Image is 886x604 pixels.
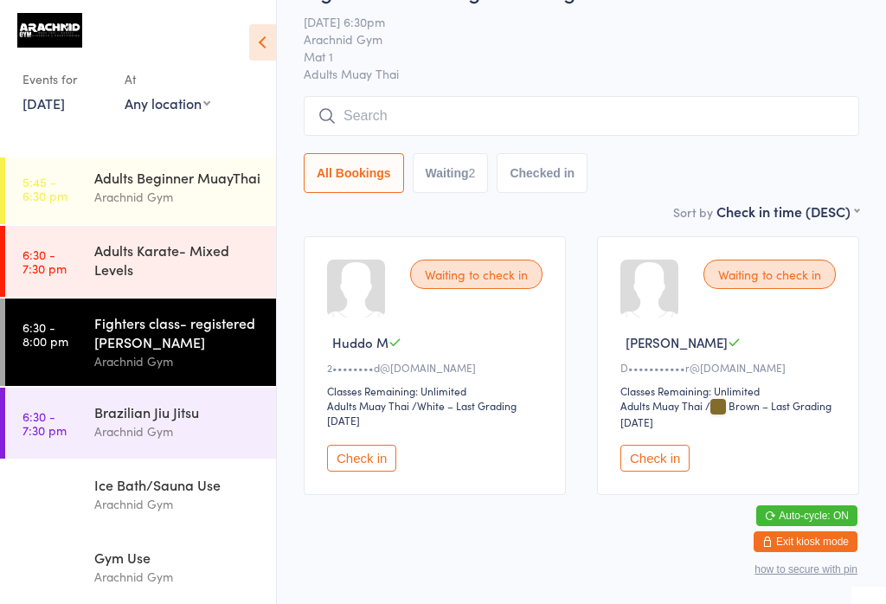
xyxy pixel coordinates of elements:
div: Arachnid Gym [94,421,261,441]
div: Adults Karate- Mixed Levels [94,241,261,279]
div: Arachnid Gym [94,567,261,587]
div: D•••••••••••r@[DOMAIN_NAME] [620,360,841,375]
div: Adults Beginner MuayThai [94,168,261,187]
button: Exit kiosk mode [754,531,857,552]
span: Adults Muay Thai [304,65,859,82]
time: 9:00 - 10:00 pm [22,555,73,582]
span: Mat 1 [304,48,832,65]
div: Classes Remaining: Unlimited [620,383,841,398]
div: Brazilian Jiu Jitsu [94,402,261,421]
button: Check in [327,445,396,472]
div: At [125,65,210,93]
div: 2••••••••d@[DOMAIN_NAME] [327,360,548,375]
a: 9:00 -10:00 pmGym UseArachnid Gym [5,533,276,604]
div: Waiting to check in [703,260,836,289]
a: 6:30 -7:30 pmBrazilian Jiu JitsuArachnid Gym [5,388,276,459]
time: 6:30 - 7:30 pm [22,247,67,275]
div: Gym Use [94,548,261,567]
time: 5:45 - 6:30 pm [22,175,67,202]
time: 6:30 - 8:00 pm [22,320,68,348]
span: Huddo M [332,333,388,351]
time: 6:30 - 7:30 pm [22,409,67,437]
div: Adults Muay Thai [327,398,409,413]
div: Arachnid Gym [94,351,261,371]
a: [DATE] [22,93,65,112]
div: Arachnid Gym [94,494,261,514]
span: Arachnid Gym [304,30,832,48]
button: how to secure with pin [754,563,857,575]
span: [PERSON_NAME] [626,333,728,351]
a: 9:00 -10:00 pmIce Bath/Sauna UseArachnid Gym [5,460,276,531]
button: Checked in [497,153,587,193]
button: Check in [620,445,690,472]
a: 6:30 -8:00 pmFighters class- registered [PERSON_NAME]Arachnid Gym [5,299,276,386]
button: Waiting2 [413,153,489,193]
div: Events for [22,65,107,93]
div: Arachnid Gym [94,187,261,207]
div: Waiting to check in [410,260,543,289]
button: All Bookings [304,153,404,193]
div: Any location [125,93,210,112]
div: Ice Bath/Sauna Use [94,475,261,494]
label: Sort by [673,203,713,221]
div: Adults Muay Thai [620,398,703,413]
input: Search [304,96,859,136]
div: Check in time (DESC) [716,202,859,221]
a: 6:30 -7:30 pmAdults Karate- Mixed Levels [5,226,276,297]
img: Arachnid Gym [17,13,82,48]
div: Fighters class- registered [PERSON_NAME] [94,313,261,351]
div: Classes Remaining: Unlimited [327,383,548,398]
span: [DATE] 6:30pm [304,13,832,30]
div: 2 [469,166,476,180]
time: 9:00 - 10:00 pm [22,482,73,510]
a: 5:45 -6:30 pmAdults Beginner MuayThaiArachnid Gym [5,153,276,224]
button: Auto-cycle: ON [756,505,857,526]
